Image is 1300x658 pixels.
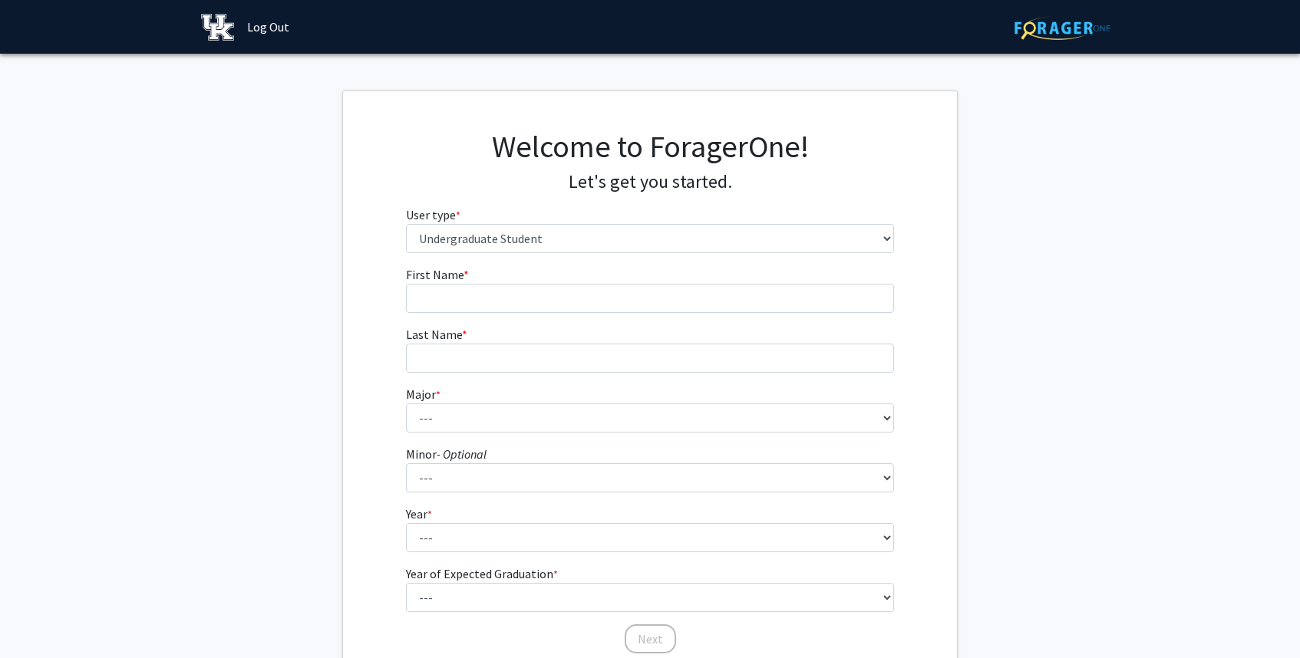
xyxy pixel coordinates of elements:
img: University of Kentucky Logo [201,14,234,41]
span: Last Name [406,327,462,342]
h1: Welcome to ForagerOne! [406,128,895,165]
h4: Let's get you started. [406,171,895,193]
label: Year of Expected Graduation [406,564,558,583]
label: User type [406,206,460,224]
img: ForagerOne Logo [1015,16,1110,40]
iframe: Chat [12,589,65,646]
label: Major [406,385,440,403]
label: Minor [406,445,487,463]
label: Year [406,505,432,523]
button: Next [625,624,676,653]
i: - Optional [437,446,487,462]
span: First Name [406,267,464,282]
